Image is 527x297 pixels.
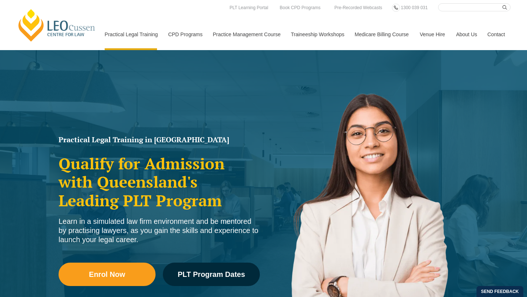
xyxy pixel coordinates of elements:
a: About Us [451,19,482,50]
a: Contact [482,19,511,50]
iframe: LiveChat chat widget [478,248,509,279]
span: PLT Program Dates [177,271,245,278]
span: Enrol Now [89,271,125,278]
a: Book CPD Programs [278,4,322,12]
h1: Practical Legal Training in [GEOGRAPHIC_DATA] [59,136,260,143]
a: Practice Management Course [208,19,285,50]
a: Traineeship Workshops [285,19,349,50]
a: Medicare Billing Course [349,19,414,50]
a: 1300 039 031 [399,4,429,12]
a: CPD Programs [162,19,207,50]
a: PLT Learning Portal [228,4,270,12]
a: Enrol Now [59,263,156,286]
a: Pre-Recorded Webcasts [333,4,384,12]
a: [PERSON_NAME] Centre for Law [16,8,97,42]
span: 1300 039 031 [401,5,427,10]
a: Practical Legal Training [99,19,163,50]
h2: Qualify for Admission with Queensland's Leading PLT Program [59,154,260,210]
div: Learn in a simulated law firm environment and be mentored by practising lawyers, as you gain the ... [59,217,260,244]
a: PLT Program Dates [163,263,260,286]
a: Venue Hire [414,19,451,50]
